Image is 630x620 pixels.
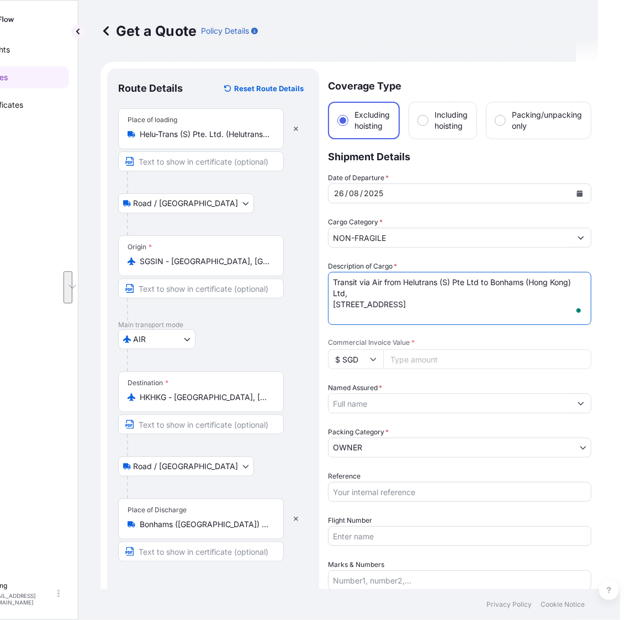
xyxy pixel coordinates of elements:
[118,456,254,476] button: Select transport
[486,600,532,609] a: Privacy Policy
[571,393,591,413] button: Show suggestions
[541,600,585,609] a: Cookie Notice
[363,187,384,200] div: year,
[140,519,270,530] input: Place of Discharge
[354,109,390,132] span: Excluding hoisting
[328,139,591,172] p: Shipment Details
[128,115,177,124] div: Place of loading
[328,471,361,482] label: Reference
[383,349,591,369] input: Type amount
[360,187,363,200] div: /
[118,414,284,434] input: Text to appear on certificate
[133,334,146,345] span: AIR
[140,392,270,403] input: Destination
[328,261,397,272] label: Description of Cargo
[133,198,238,209] span: Road / [GEOGRAPHIC_DATA]
[328,69,591,102] p: Coverage Type
[495,115,505,125] input: Packing/unpacking only
[118,320,308,329] p: Main transport mode
[100,22,197,40] p: Get a Quote
[328,570,591,590] input: Number1, number2,...
[128,379,168,387] div: Destination
[128,243,152,251] div: Origin
[328,438,591,458] button: OWNER
[128,506,187,514] div: Place of Discharge
[118,82,183,95] p: Route Details
[328,338,591,347] span: Commercial Invoice Value
[333,187,345,200] div: day,
[328,172,389,183] span: Date of Departure
[348,187,360,200] div: month,
[328,559,384,570] label: Marks & Numbers
[328,526,591,546] input: Enter name
[571,228,591,248] button: Show suggestions
[435,109,468,132] span: Including hoisting
[512,109,582,132] span: Packing/unpacking only
[328,382,382,393] label: Named Assured
[333,442,362,453] span: OWNER
[328,427,389,438] span: Packing Category
[328,515,372,526] label: Flight Number
[118,542,284,561] input: Text to appear on certificate
[118,329,195,349] button: Select transport
[140,129,270,140] input: Place of loading
[328,272,591,325] textarea: To enrich screen reader interactions, please activate Accessibility in Grammarly extension settings
[345,187,348,200] div: /
[571,185,589,202] button: Calendar
[133,461,238,472] span: Road / [GEOGRAPHIC_DATA]
[418,115,428,125] input: Including hoisting
[201,25,249,36] p: Policy Details
[328,482,591,502] input: Your internal reference
[234,83,304,94] p: Reset Route Details
[118,279,284,298] input: Text to appear on certificate
[118,151,284,171] input: Text to appear on certificate
[140,256,270,267] input: Origin
[329,228,571,248] input: Select a commodity type
[118,193,254,213] button: Select transport
[219,80,308,97] button: Reset Route Details
[328,217,383,228] label: Cargo Category
[338,115,348,125] input: Excluding hoisting
[329,393,571,413] input: Full name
